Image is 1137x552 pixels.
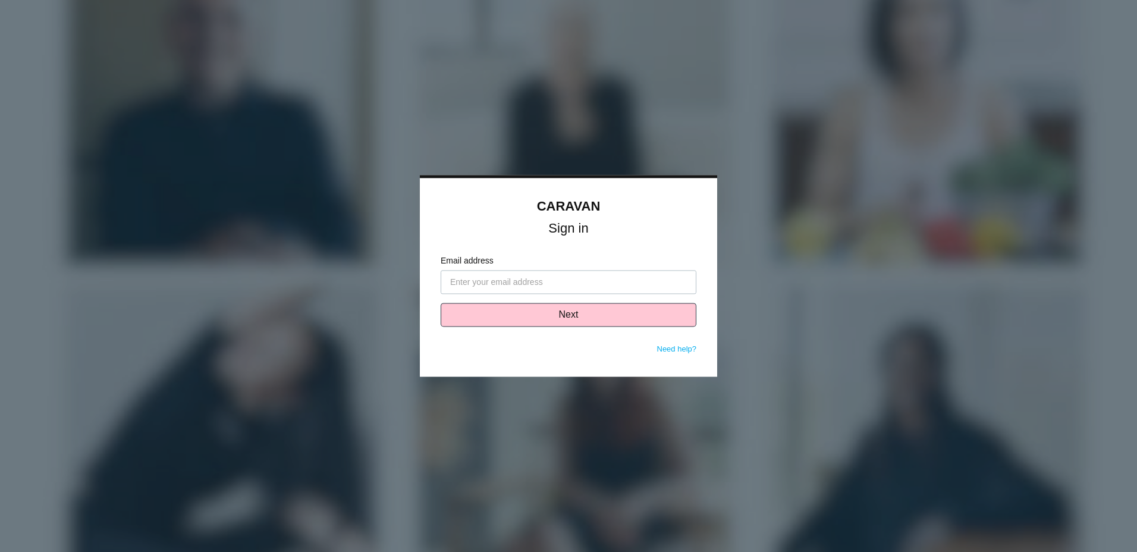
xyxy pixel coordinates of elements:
label: Email address [441,255,696,268]
input: Enter your email address [441,271,696,294]
button: Next [441,303,696,327]
a: Need help? [657,345,697,354]
a: CARAVAN [537,199,601,214]
h1: Sign in [441,224,696,234]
